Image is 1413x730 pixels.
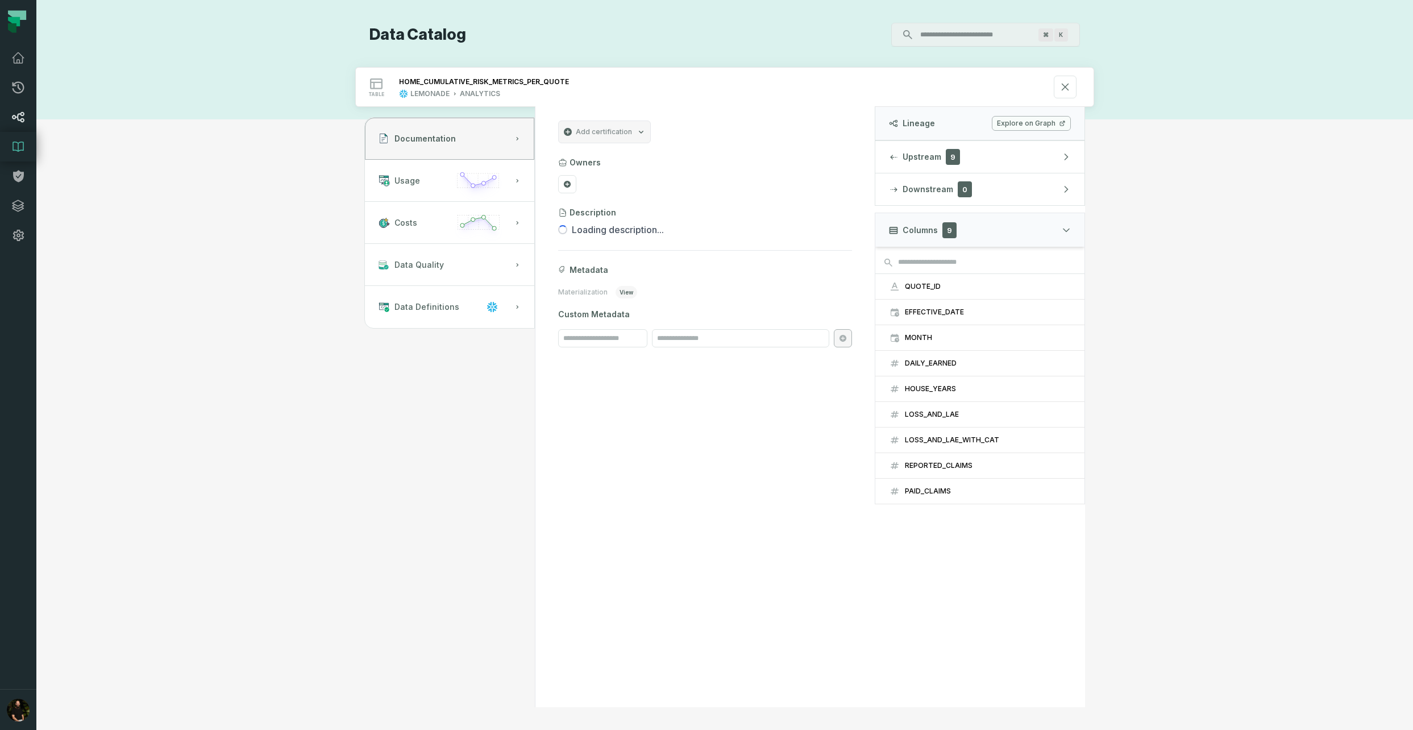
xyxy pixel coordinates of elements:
[875,213,1085,247] button: Columns9
[875,402,1084,427] button: LOSS_AND_LAE
[1038,28,1053,42] span: Press ⌘ + K to focus the search bar
[903,151,941,163] span: Upstream
[992,116,1071,131] a: Explore on Graph
[905,359,1071,368] div: DAILY_EARNED
[570,264,608,276] span: Metadata
[369,25,466,45] h1: Data Catalog
[875,428,1084,453] button: LOSS_AND_LAE_WITH_CAT
[905,410,1071,419] div: LOSS_AND_LAE
[905,308,1071,317] div: EFFECTIVE_DATE
[905,435,1071,445] div: LOSS_AND_LAE_WITH_CAT
[875,351,1084,376] button: DAILY_EARNED
[570,207,616,218] h3: Description
[394,301,459,313] span: Data Definitions
[958,181,972,197] span: 0
[875,325,1084,350] button: MONTH
[410,89,450,98] div: LEMONADE
[570,157,601,168] h3: Owners
[7,699,30,721] img: avatar of Nir Yogev
[1054,28,1068,42] span: Press ⌘ + K to focus the search bar
[889,486,900,497] span: decimal
[616,286,637,298] span: view
[889,434,900,446] span: decimal
[572,223,664,237] span: Loading description...
[558,309,852,320] span: Custom Metadata
[875,300,1084,325] button: EFFECTIVE_DATE
[875,141,1084,173] button: Upstream9
[889,383,900,395] span: decimal
[356,68,1094,106] button: tableLEMONADEANALYTICS
[368,92,384,97] span: table
[399,77,569,86] div: HOME_CUMULATIVE_RISK_METRICS_PER_QUOTE
[394,217,417,229] span: Costs
[889,409,900,420] span: decimal
[558,288,608,297] span: Materialization
[889,306,900,318] span: date
[889,358,900,369] span: decimal
[889,332,900,343] span: date
[875,453,1084,478] button: REPORTED_CLAIMS
[576,127,632,136] span: Add certification
[905,333,1071,342] div: MONTH
[889,460,900,471] span: decimal
[905,282,1071,291] div: QUOTE_ID
[394,259,444,271] span: Data Quality
[905,461,1071,470] div: REPORTED_CLAIMS
[903,184,953,195] span: Downstream
[875,376,1084,401] button: HOUSE_YEARS
[875,274,1084,299] button: QUOTE_ID
[875,173,1084,205] button: Downstream0
[460,89,500,98] div: ANALYTICS
[889,281,900,292] span: string
[394,133,456,144] span: Documentation
[903,118,935,129] span: Lineage
[942,222,957,238] span: 9
[905,384,1071,393] div: HOUSE_YEARS
[394,175,420,186] span: Usage
[946,149,960,165] span: 9
[903,225,938,236] span: Columns
[558,121,651,143] button: Add certification
[905,487,1071,496] div: PAID_CLAIMS
[875,479,1084,504] button: PAID_CLAIMS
